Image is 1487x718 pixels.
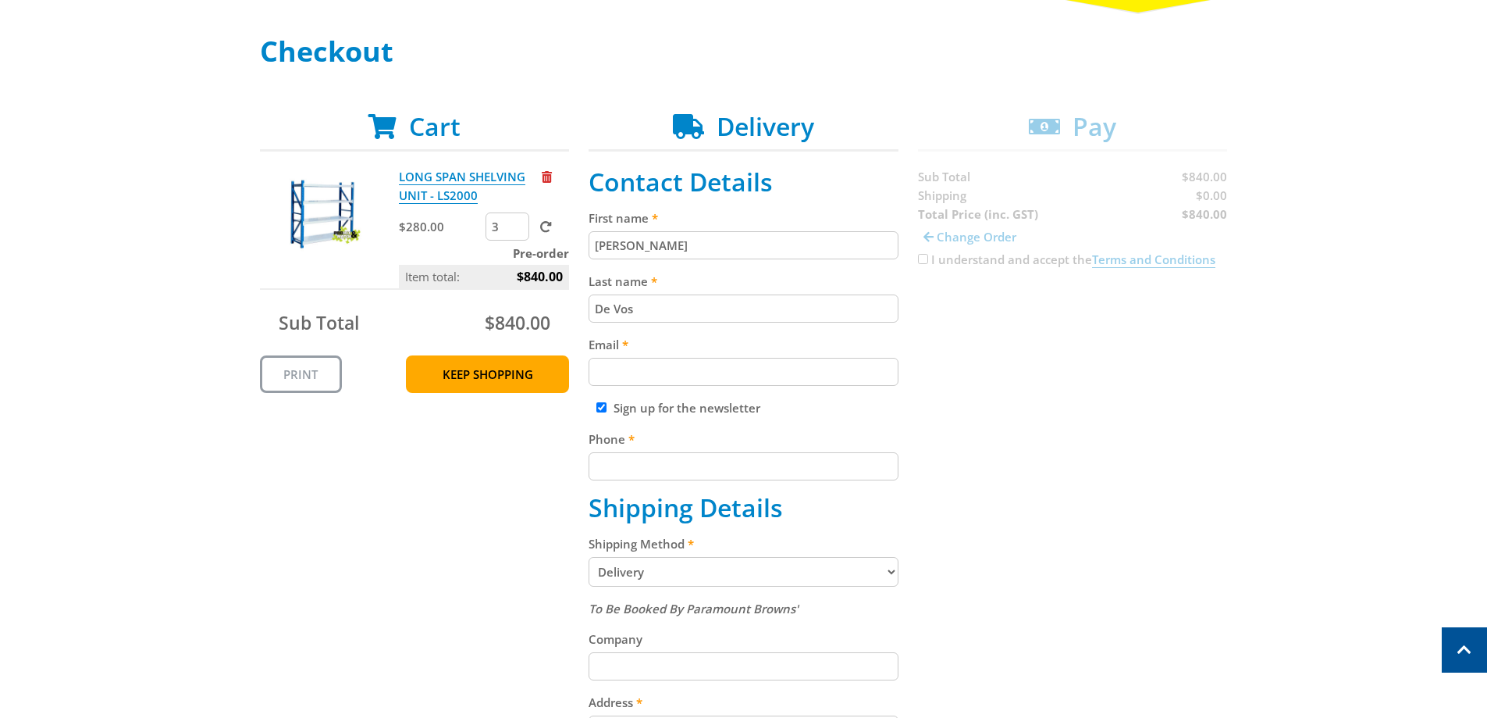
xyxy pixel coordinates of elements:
[589,693,898,712] label: Address
[589,358,898,386] input: Please enter your email address.
[589,601,799,616] em: To Be Booked By Paramount Browns'
[542,169,552,184] a: Remove from cart
[589,557,898,587] select: Please select a shipping method.
[589,209,898,227] label: First name
[614,400,760,416] label: Sign up for the newsletter
[275,167,368,261] img: LONG SPAN SHELVING UNIT - LS2000
[589,335,898,354] label: Email
[589,295,898,323] input: Please enter your last name.
[399,265,569,288] p: Item total:
[399,169,525,204] a: LONG SPAN SHELVING UNIT - LS2000
[589,493,898,523] h2: Shipping Details
[485,310,550,335] span: $840.00
[589,272,898,291] label: Last name
[589,630,898,648] label: Company
[409,109,461,143] span: Cart
[589,534,898,553] label: Shipping Method
[260,355,342,393] a: Print
[399,217,482,236] p: $280.00
[399,244,569,263] p: Pre-order
[717,109,814,143] span: Delivery
[406,355,569,393] a: Keep Shopping
[589,430,898,448] label: Phone
[260,36,1228,67] h1: Checkout
[517,265,563,288] span: $840.00
[279,310,359,335] span: Sub Total
[589,452,898,480] input: Please enter your telephone number.
[589,167,898,197] h2: Contact Details
[589,231,898,259] input: Please enter your first name.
